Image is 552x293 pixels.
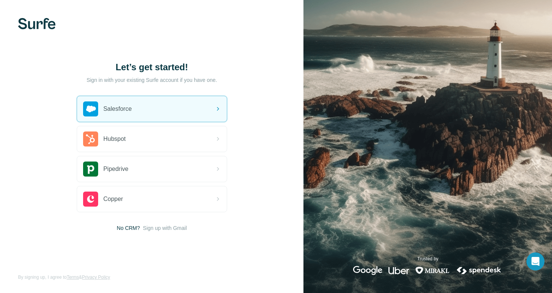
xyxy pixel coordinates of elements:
[82,275,110,280] a: Privacy Policy
[83,162,98,177] img: pipedrive's logo
[388,266,409,275] img: uber's logo
[417,255,438,262] p: Trusted by
[103,165,129,174] span: Pipedrive
[83,101,98,116] img: salesforce's logo
[143,224,187,232] button: Sign up with Gmail
[103,134,126,143] span: Hubspot
[526,252,544,270] div: Open Intercom Messenger
[18,274,110,281] span: By signing up, I agree to &
[103,195,123,204] span: Copper
[117,224,140,232] span: No CRM?
[456,266,502,275] img: spendesk's logo
[18,18,56,29] img: Surfe's logo
[77,61,227,73] h1: Let’s get started!
[103,104,132,113] span: Salesforce
[353,266,382,275] img: google's logo
[67,275,79,280] a: Terms
[83,192,98,207] img: copper's logo
[86,76,217,84] p: Sign in with your existing Surfe account if you have one.
[83,131,98,146] img: hubspot's logo
[415,266,450,275] img: mirakl's logo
